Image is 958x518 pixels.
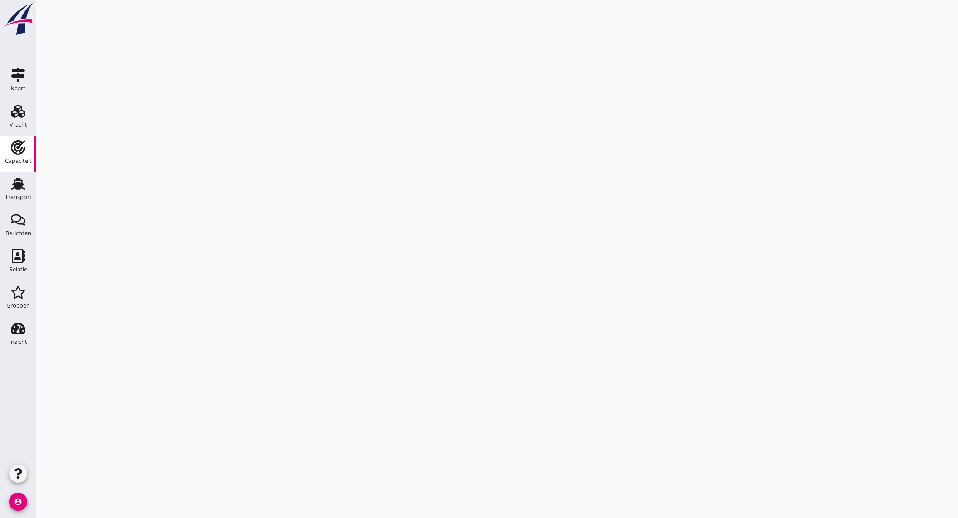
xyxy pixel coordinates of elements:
i: account_circle [9,493,27,511]
div: Inzicht [9,339,27,345]
div: Kaart [11,86,25,91]
img: logo-small.a267ee39.svg [2,2,34,36]
div: Groepen [6,303,30,309]
div: Vracht [10,122,27,128]
div: Transport [5,194,32,200]
div: Capaciteit [5,158,32,164]
div: Relatie [9,266,27,272]
div: Berichten [5,230,31,236]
